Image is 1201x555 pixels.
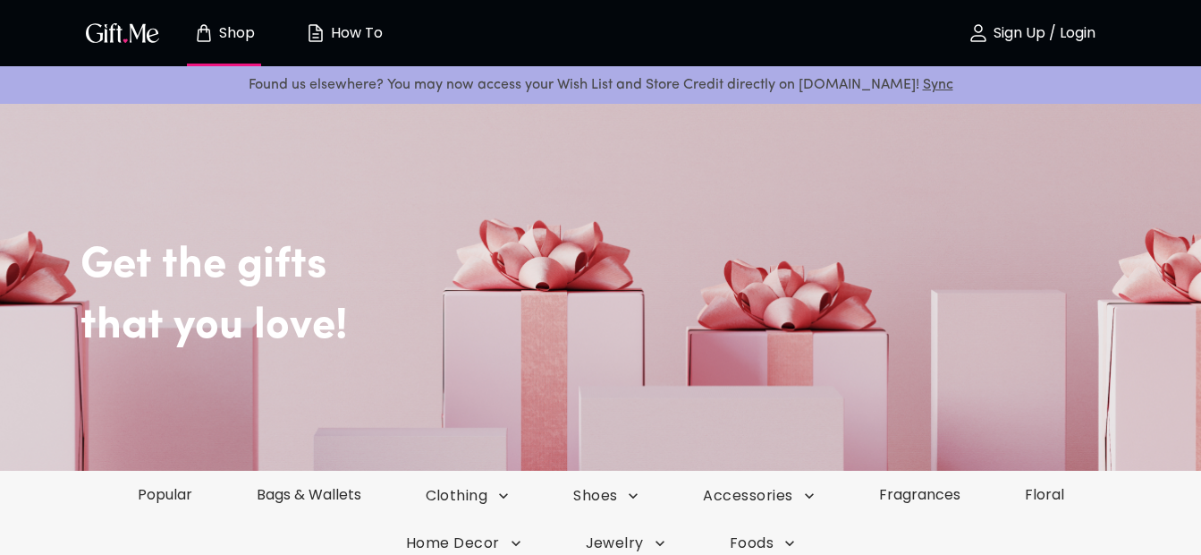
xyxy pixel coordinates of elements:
[943,4,1121,62] button: Sign Up / Login
[215,26,255,41] p: Shop
[374,534,554,553] button: Home Decor
[993,484,1096,505] a: Floral
[406,534,521,553] span: Home Decor
[586,534,665,553] span: Jewelry
[698,534,827,553] button: Foods
[326,26,383,41] p: How To
[541,486,671,506] button: Shoes
[80,22,165,44] button: GiftMe Logo
[106,484,224,505] a: Popular
[295,4,393,62] button: How To
[989,26,1095,41] p: Sign Up / Login
[703,486,814,506] span: Accessories
[175,4,274,62] button: Store page
[393,486,542,506] button: Clothing
[573,486,639,506] span: Shoes
[671,486,846,506] button: Accessories
[730,534,795,553] span: Foods
[305,22,326,44] img: how-to.svg
[847,484,993,505] a: Fragrances
[80,186,1201,292] h2: Get the gifts
[224,484,393,505] a: Bags & Wallets
[80,301,1201,353] h2: that you love!
[14,73,1187,97] p: Found us elsewhere? You may now access your Wish List and Store Credit directly on [DOMAIN_NAME]!
[923,78,953,92] a: Sync
[426,486,510,506] span: Clothing
[554,534,698,553] button: Jewelry
[82,20,163,46] img: GiftMe Logo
